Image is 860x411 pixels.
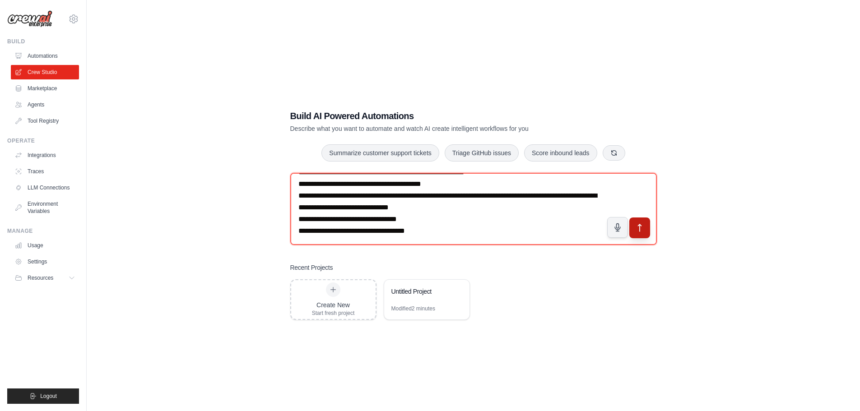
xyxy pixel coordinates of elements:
[7,137,79,144] div: Operate
[603,145,625,161] button: Get new suggestions
[312,300,355,309] div: Create New
[11,254,79,269] a: Settings
[90,52,97,60] img: tab_keywords_by_traffic_grey.svg
[391,305,435,312] div: Modified 2 minutes
[607,217,628,238] button: Click to speak your automation idea
[11,238,79,253] a: Usage
[11,271,79,285] button: Resources
[100,53,152,59] div: Keywords by Traffic
[815,368,860,411] iframe: Chat Widget
[524,144,597,162] button: Score inbound leads
[28,274,53,282] span: Resources
[290,124,594,133] p: Describe what you want to automate and watch AI create intelligent workflows for you
[11,197,79,218] a: Environment Variables
[290,110,594,122] h1: Build AI Powered Automations
[312,309,355,317] div: Start fresh project
[11,81,79,96] a: Marketplace
[445,144,519,162] button: Triage GitHub issues
[11,180,79,195] a: LLM Connections
[11,97,79,112] a: Agents
[391,287,453,296] div: Untitled Project
[34,53,81,59] div: Domain Overview
[23,23,99,31] div: Domain: [DOMAIN_NAME]
[40,393,57,400] span: Logout
[7,227,79,235] div: Manage
[7,38,79,45] div: Build
[7,388,79,404] button: Logout
[11,148,79,162] a: Integrations
[321,144,439,162] button: Summarize customer support tickets
[11,65,79,79] a: Crew Studio
[7,10,52,28] img: Logo
[11,49,79,63] a: Automations
[11,114,79,128] a: Tool Registry
[11,164,79,179] a: Traces
[24,52,32,60] img: tab_domain_overview_orange.svg
[290,263,333,272] h3: Recent Projects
